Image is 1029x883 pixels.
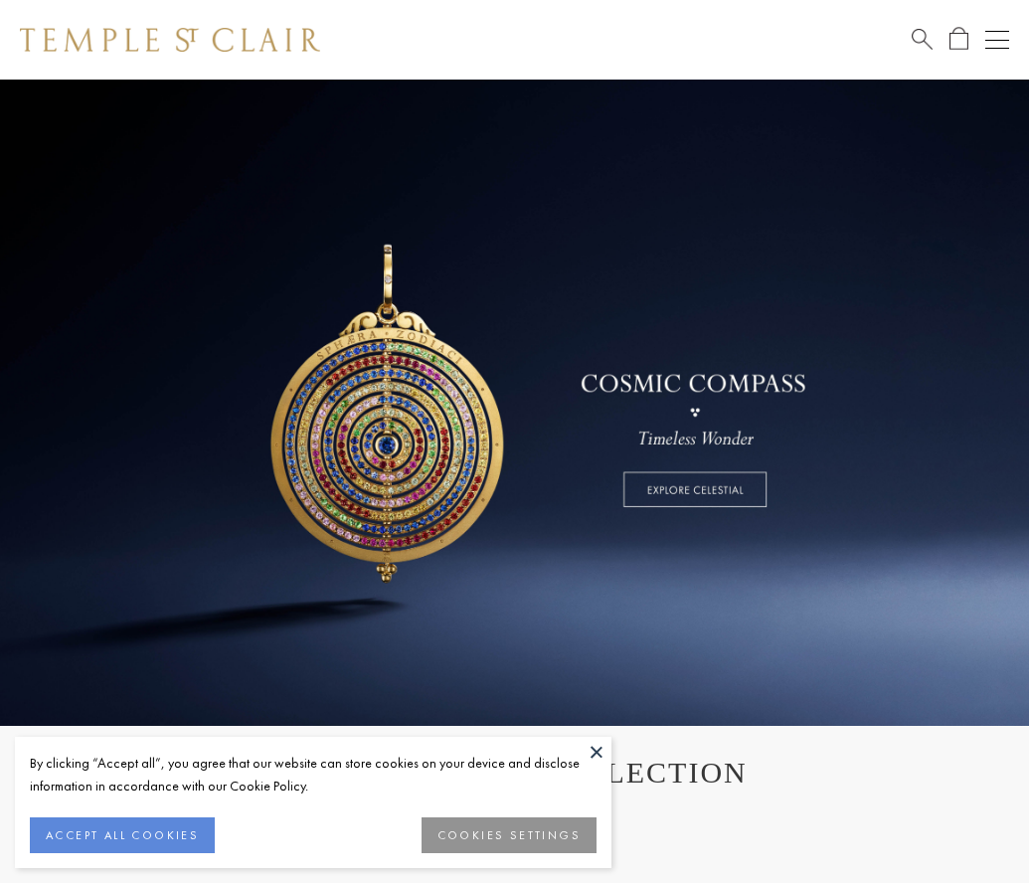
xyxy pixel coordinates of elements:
[30,752,597,797] div: By clicking “Accept all”, you agree that our website can store cookies on your device and disclos...
[20,28,320,52] img: Temple St. Clair
[422,817,597,853] button: COOKIES SETTINGS
[912,27,933,52] a: Search
[30,817,215,853] button: ACCEPT ALL COOKIES
[985,28,1009,52] button: Open navigation
[949,27,968,52] a: Open Shopping Bag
